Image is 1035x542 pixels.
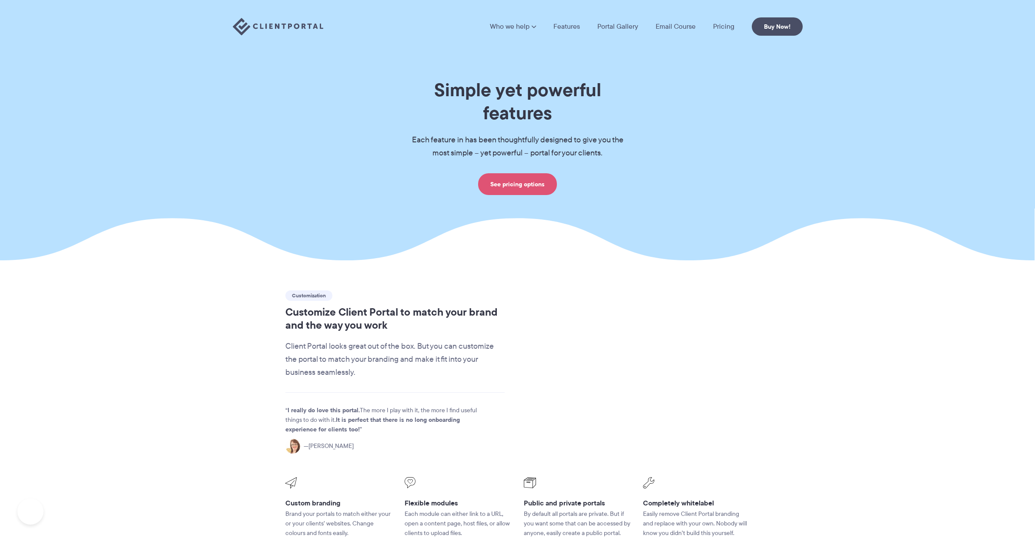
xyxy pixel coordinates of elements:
[478,173,557,195] a: See pricing options
[713,23,734,30] a: Pricing
[524,498,631,508] h3: Public and private portals
[643,498,750,508] h3: Completely whitelabel
[285,290,332,301] span: Customization
[643,509,750,538] p: Easily remove Client Portal branding and replace with your own. Nobody will know you didn’t build...
[597,23,638,30] a: Portal Gallery
[285,509,392,538] p: Brand your portals to match either your or your clients’ websites. Change colours and fonts easily.
[398,134,637,160] p: Each feature in has been thoughtfully designed to give you the most simple – yet powerful – porta...
[752,17,803,36] a: Buy Now!
[285,498,392,508] h3: Custom branding
[288,405,360,415] strong: I really do love this portal.
[490,23,536,30] a: Who we help
[524,509,631,538] p: By default all portals are private. But if you want some that can be accessed by anyone, easily c...
[285,406,490,434] p: The more I play with it, the more I find useful things to do with it.
[17,498,44,525] iframe: Toggle Customer Support
[285,306,505,332] h2: Customize Client Portal to match your brand and the way you work
[285,415,460,434] strong: It is perfect that there is no long onboarding experience for clients too!
[304,441,354,451] span: [PERSON_NAME]
[405,498,512,508] h3: Flexible modules
[285,340,505,379] p: Client Portal looks great out of the box. But you can customize the portal to match your branding...
[398,78,637,125] h1: Simple yet powerful features
[405,509,512,538] p: Each module can either link to a URL, open a content page, host files, or allow clients to upload...
[656,23,696,30] a: Email Course
[553,23,580,30] a: Features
